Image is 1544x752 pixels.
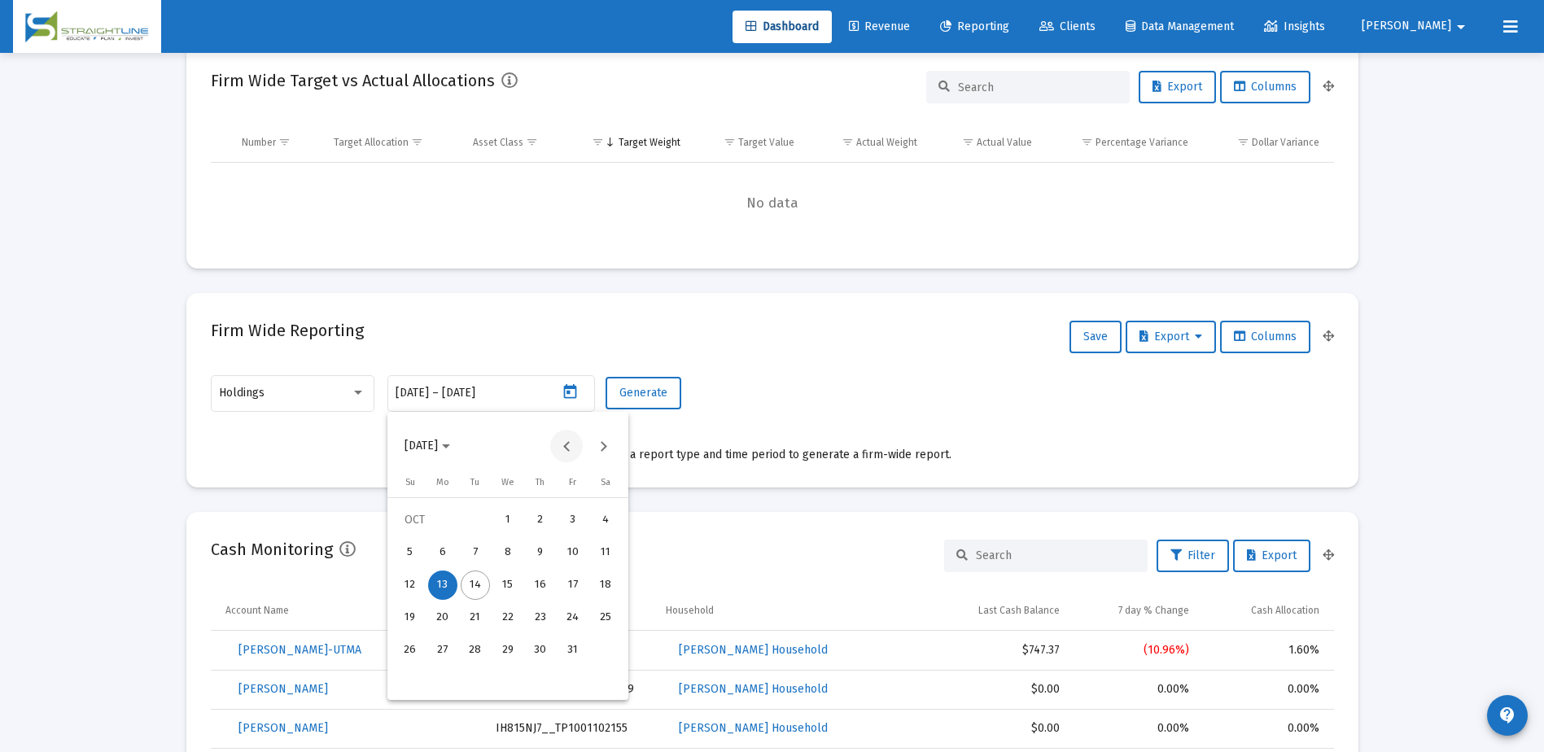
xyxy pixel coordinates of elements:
button: 2025-10-02 [524,504,557,536]
div: 29 [493,636,523,665]
button: 2025-10-05 [394,536,426,569]
button: 2025-10-29 [492,634,524,667]
div: 2 [526,505,555,535]
div: 13 [428,571,457,600]
button: 2025-10-18 [589,569,622,601]
button: 2025-10-24 [557,601,589,634]
button: 2025-10-17 [557,569,589,601]
button: 2025-10-26 [394,634,426,667]
button: 2025-10-20 [426,601,459,634]
button: 2025-10-12 [394,569,426,601]
button: Choose month and year [391,430,463,462]
div: 9 [526,538,555,567]
div: 15 [493,571,523,600]
span: [DATE] [405,439,438,453]
span: Tu [470,477,479,487]
button: 2025-10-23 [524,601,557,634]
span: Fr [569,477,576,487]
div: 26 [396,636,425,665]
button: 2025-10-30 [524,634,557,667]
div: 24 [558,603,588,632]
div: 18 [591,571,620,600]
div: 31 [558,636,588,665]
button: 2025-10-15 [492,569,524,601]
div: 28 [461,636,490,665]
button: 2025-10-16 [524,569,557,601]
div: 20 [428,603,457,632]
span: Mo [436,477,449,487]
button: 2025-10-28 [459,634,492,667]
div: 30 [526,636,555,665]
button: 2025-10-27 [426,634,459,667]
button: 2025-10-03 [557,504,589,536]
div: 14 [461,571,490,600]
div: 23 [526,603,555,632]
button: 2025-10-07 [459,536,492,569]
div: 12 [396,571,425,600]
button: 2025-10-22 [492,601,524,634]
button: 2025-10-13 [426,569,459,601]
button: 2025-10-11 [589,536,622,569]
div: 4 [591,505,620,535]
div: 21 [461,603,490,632]
button: 2025-10-09 [524,536,557,569]
td: OCT [394,504,492,536]
div: 10 [558,538,588,567]
button: 2025-10-21 [459,601,492,634]
div: 19 [396,603,425,632]
span: Su [405,477,415,487]
button: Next month [587,430,619,462]
button: 2025-10-25 [589,601,622,634]
button: 2025-10-04 [589,504,622,536]
div: 8 [493,538,523,567]
button: 2025-10-10 [557,536,589,569]
button: 2025-10-14 [459,569,492,601]
button: Previous month [550,430,583,462]
button: 2025-10-19 [394,601,426,634]
div: 6 [428,538,457,567]
button: 2025-10-31 [557,634,589,667]
div: 3 [558,505,588,535]
div: 5 [396,538,425,567]
div: 25 [591,603,620,632]
span: Sa [601,477,610,487]
div: 11 [591,538,620,567]
div: 16 [526,571,555,600]
div: 1 [493,505,523,535]
div: 7 [461,538,490,567]
button: 2025-10-01 [492,504,524,536]
span: We [501,477,514,487]
span: Th [536,477,545,487]
div: 27 [428,636,457,665]
div: 17 [558,571,588,600]
button: 2025-10-08 [492,536,524,569]
button: 2025-10-06 [426,536,459,569]
div: 22 [493,603,523,632]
